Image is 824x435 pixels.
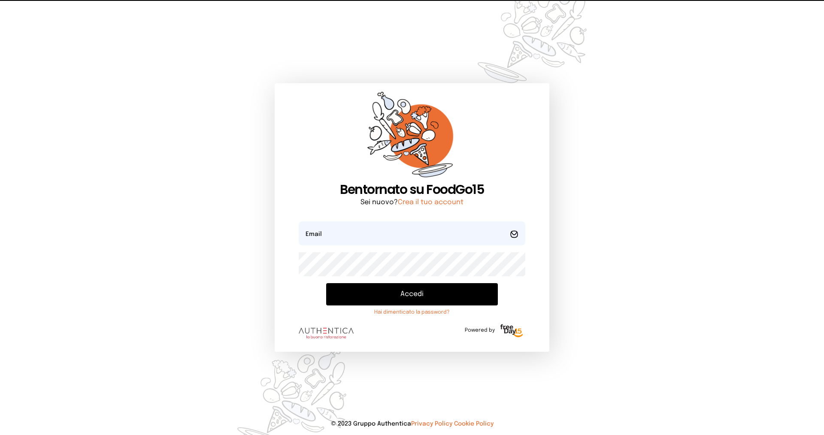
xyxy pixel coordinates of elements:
[398,199,463,206] a: Crea il tuo account
[367,92,457,182] img: sticker-orange.65babaf.png
[299,328,354,339] img: logo.8f33a47.png
[326,283,498,305] button: Accedi
[411,421,452,427] a: Privacy Policy
[299,197,525,208] p: Sei nuovo?
[299,182,525,197] h1: Bentornato su FoodGo15
[498,323,525,340] img: logo-freeday.3e08031.png
[326,309,498,316] a: Hai dimenticato la password?
[14,420,810,428] p: © 2023 Gruppo Authentica
[454,421,494,427] a: Cookie Policy
[465,327,495,334] span: Powered by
